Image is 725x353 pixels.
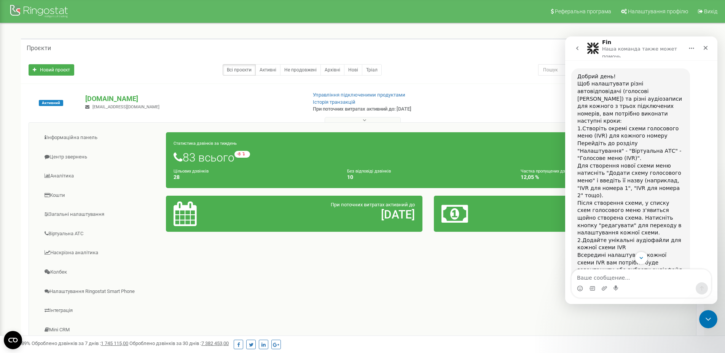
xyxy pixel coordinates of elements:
p: При поточних витратах активний до: [DATE] [313,106,471,113]
a: Всі проєкти [223,64,256,76]
span: Добрий день! Щоб налаштувати різні автовідповідачі (голосові [PERSON_NAME]) та різні аудіозаписи ... [12,37,117,95]
a: Налаштування Ringostat Smart Phone [35,282,166,301]
a: Управління підключеними продуктами [313,92,405,98]
span: Активний [39,100,63,106]
a: Не продовжені [280,64,321,76]
span: Створіть окремі схеми голосового меню (IVR) для кожного номеру [12,89,113,103]
h4: 10 [347,174,509,180]
u: 7 382 453,00 [201,340,229,346]
span: Оброблено дзвінків за 30 днів : [129,340,229,346]
span: Додайте унікальні аудіофайли для кожної схеми IVR [12,201,116,214]
h5: Проєкти [27,45,51,52]
h4: 12,05 % [521,174,683,180]
a: Віртуальна АТС [35,225,166,243]
h4: 28 [174,174,336,180]
a: Mini CRM [35,321,166,339]
h1: 83 всього [174,151,683,164]
button: Средство выбора GIF-файла [24,249,30,255]
span: Налаштування профілю [628,8,688,14]
a: Тріал [362,64,382,76]
button: Средство выбора эмодзи [12,249,18,255]
span: При поточних витратах активний до [331,202,415,207]
button: Добавить вложение [36,249,42,255]
span: Оброблено дзвінків за 7 днів : [32,340,128,346]
a: Аналiтика [35,167,166,185]
button: Отправить сообщение… [131,246,143,258]
textarea: Ваше сообщение... [6,233,146,246]
a: Кошти [35,186,166,205]
a: Новий проєкт [29,64,74,76]
a: Нові [344,64,362,76]
a: Центр звернень [35,148,166,166]
input: Пошук [538,64,662,76]
a: Інформаційна панель [35,128,166,147]
iframe: Intercom live chat [565,36,717,304]
small: Частка пропущених дзвінків [521,169,577,174]
h2: [DATE] [258,208,415,221]
a: Загальні налаштування [35,205,166,224]
span: Реферальна програма [555,8,611,14]
small: -8 [234,151,250,158]
a: Архівні [320,64,344,76]
p: [DOMAIN_NAME] [85,94,300,104]
small: Статистика дзвінків за тиждень [174,141,237,146]
span: [EMAIL_ADDRESS][DOMAIN_NAME] [92,104,159,109]
a: Колбек [35,263,166,282]
a: Активні [255,64,280,76]
iframe: Intercom live chat [699,310,717,328]
button: Start recording [48,249,54,255]
a: Наскрізна аналітика [35,244,166,262]
button: Open CMP widget [4,331,22,349]
span: Вихід [704,8,717,14]
u: 1 745 115,00 [101,340,128,346]
small: Цільових дзвінків [174,169,209,174]
small: Без відповіді дзвінків [347,169,391,174]
a: Інтеграція [35,301,166,320]
button: Scroll to bottom [70,215,83,228]
h2: 482,02 $ [526,208,683,221]
a: Історія транзакцій [313,99,355,105]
